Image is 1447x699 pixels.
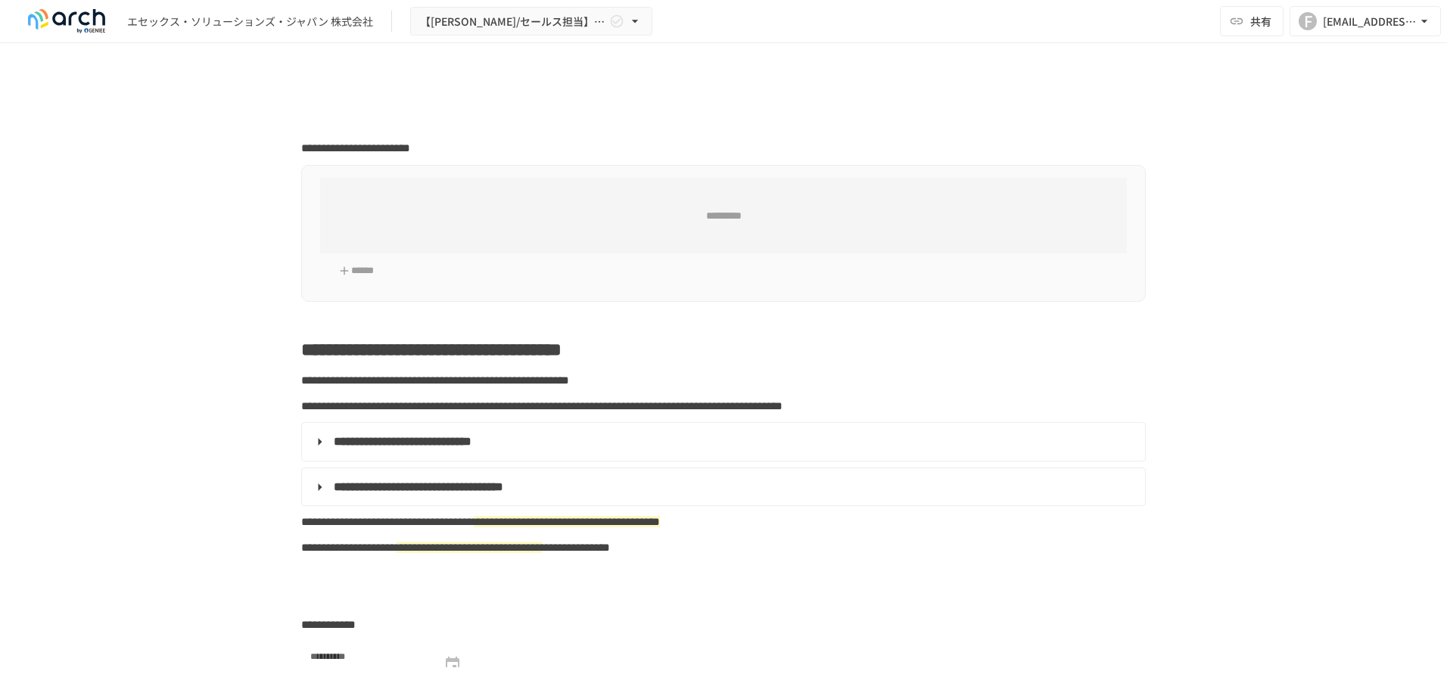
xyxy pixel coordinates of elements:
div: F [1299,12,1317,30]
img: logo-default@2x-9cf2c760.svg [18,9,115,33]
button: 共有 [1220,6,1284,36]
div: [EMAIL_ADDRESS][DOMAIN_NAME] [1323,12,1417,31]
span: 共有 [1250,13,1271,30]
button: 【[PERSON_NAME]/セールス担当】エセックス・ソリューションズ・ジャパン株式会社様_初期設定サポート [410,7,652,36]
div: エセックス・ソリューションズ・ジャパン 株式会社 [127,14,373,30]
button: F[EMAIL_ADDRESS][DOMAIN_NAME] [1290,6,1441,36]
span: 【[PERSON_NAME]/セールス担当】エセックス・ソリューションズ・ジャパン株式会社様_初期設定サポート [420,12,606,31]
